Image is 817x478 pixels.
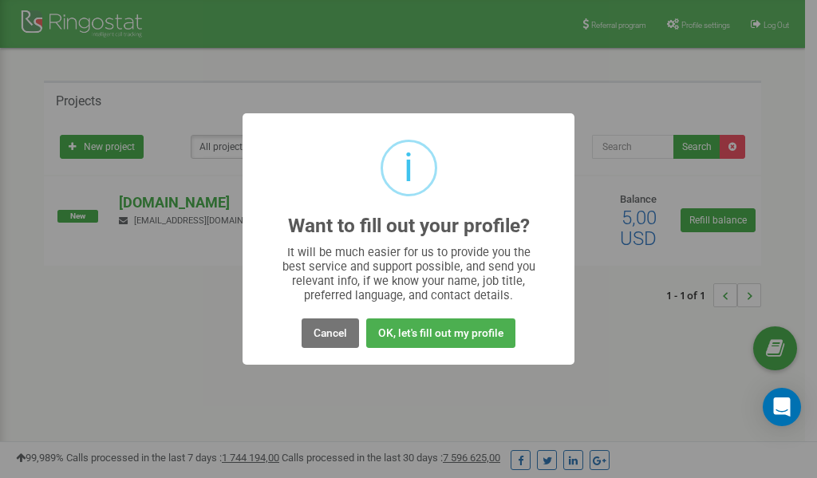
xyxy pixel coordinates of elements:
[366,318,515,348] button: OK, let's fill out my profile
[302,318,359,348] button: Cancel
[404,142,413,194] div: i
[763,388,801,426] div: Open Intercom Messenger
[274,245,543,302] div: It will be much easier for us to provide you the best service and support possible, and send you ...
[288,215,530,237] h2: Want to fill out your profile?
